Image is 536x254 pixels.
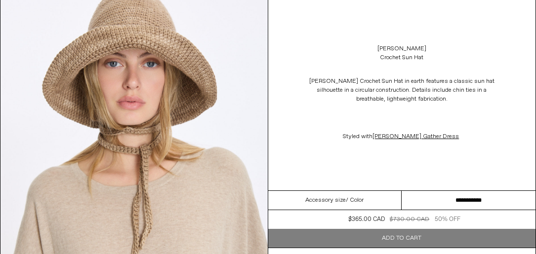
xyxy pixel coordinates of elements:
span: / Color [346,196,364,205]
p: [PERSON_NAME] Crochet Sun Hat in earth features a classic sun hat silhouette in a circular constr... [303,72,500,109]
p: Styled with [303,127,500,146]
a: [PERSON_NAME] Gather Dress [372,133,460,141]
button: Add to cart [268,229,536,248]
div: Crochet Sun Hat [380,53,423,62]
a: [PERSON_NAME] [377,44,426,53]
span: Add to cart [382,234,421,242]
div: $730.00 CAD [390,215,429,224]
div: $365.00 CAD [348,215,385,224]
span: [PERSON_NAME] Gather Dress [372,133,459,141]
div: 50% OFF [435,215,460,224]
span: Accessory size [305,196,346,205]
